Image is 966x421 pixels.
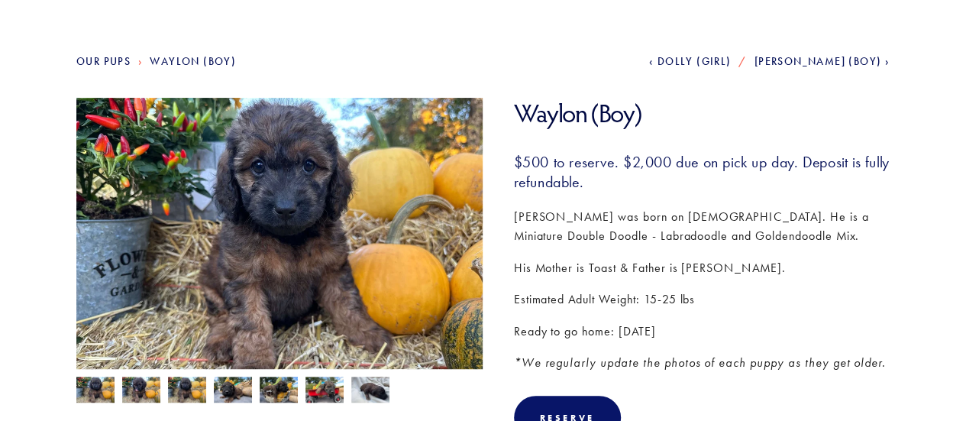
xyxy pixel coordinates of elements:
p: Ready to go home: [DATE] [514,322,890,342]
img: Waylon 5.jpg [76,377,115,406]
span: Dolly (Girl) [657,55,732,68]
img: Waylon 3.jpg [260,377,298,406]
a: [PERSON_NAME] (Boy) [754,55,890,68]
img: Waylon 6.jpg [168,377,206,406]
p: [PERSON_NAME] was born on [DEMOGRAPHIC_DATA]. He is a Miniature Double Doodle - Labradoodle and G... [514,207,890,246]
a: Waylon (Boy) [150,55,236,68]
img: Waylon 4.jpg [305,377,344,406]
p: Estimated Adult Weight: 15-25 lbs [514,290,890,309]
span: [PERSON_NAME] (Boy) [754,55,882,68]
img: Waylon 5.jpg [76,98,483,403]
a: Our Pups [76,55,131,68]
em: *We regularly update the photos of each puppy as they get older. [514,355,886,370]
img: Waylon 7.jpg [122,377,160,406]
h1: Waylon (Boy) [514,98,890,129]
a: Dolly (Girl) [649,55,732,68]
img: Waylon 2.jpg [214,377,252,406]
img: Waylon 1.jpg [351,377,389,406]
h3: $500 to reserve. $2,000 due on pick up day. Deposit is fully refundable. [514,152,890,192]
p: His Mother is Toast & Father is [PERSON_NAME]. [514,258,890,278]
